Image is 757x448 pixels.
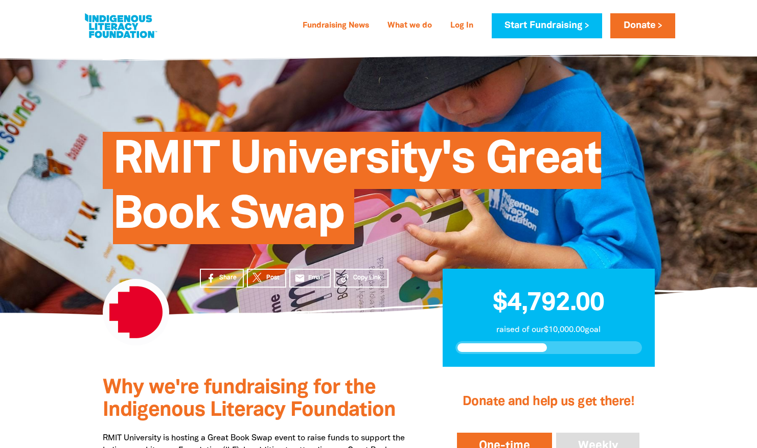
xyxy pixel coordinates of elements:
a: emailEmail [289,269,331,288]
h2: Donate and help us get there! [455,382,641,422]
a: Share [200,269,244,288]
a: Start Fundraising [492,13,602,38]
span: Email [308,273,324,282]
span: $4,792.00 [493,292,604,315]
a: What we do [381,18,438,34]
a: Donate [610,13,675,38]
button: Copy Link [334,269,388,288]
a: Fundraising News [296,18,375,34]
p: raised of our $10,000.00 goal [455,324,642,336]
span: Why we're fundraising for the Indigenous Literacy Foundation [103,379,396,420]
a: Log In [444,18,479,34]
span: Post [266,273,279,282]
span: Share [219,273,237,282]
a: Post [247,269,286,288]
i: email [294,273,305,284]
span: RMIT University's Great Book Swap [113,139,601,244]
span: Copy Link [353,273,381,282]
